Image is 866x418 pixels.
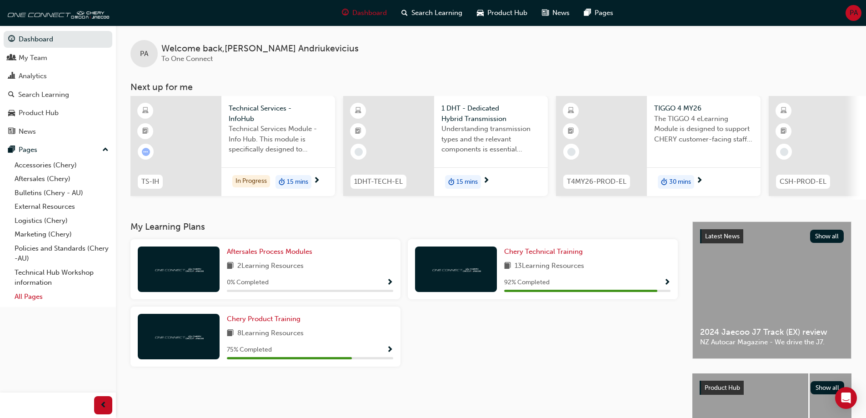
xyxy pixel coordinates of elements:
a: Product Hub [4,105,112,121]
span: T4MY26-PROD-EL [567,176,626,187]
span: book-icon [227,261,234,272]
span: Show Progress [386,346,393,354]
span: car-icon [8,109,15,117]
span: guage-icon [8,35,15,44]
span: TS-IH [141,176,159,187]
a: Logistics (Chery) [11,214,112,228]
div: Product Hub [19,108,59,118]
a: My Team [4,50,112,66]
div: Open Intercom Messenger [835,387,857,409]
span: 0 % Completed [227,277,269,288]
span: learningResourceType_ELEARNING-icon [781,105,787,117]
span: Technical Services Module - Info Hub. This module is specifically designed to address the require... [229,124,328,155]
a: External Resources [11,200,112,214]
button: Show all [810,230,844,243]
span: Product Hub [705,384,740,392]
span: duration-icon [279,176,285,188]
button: Pages [4,141,112,158]
span: 1 DHT - Dedicated Hybrid Transmission [441,103,541,124]
span: The TIGGO 4 eLearning Module is designed to support CHERY customer-facing staff with the product ... [654,114,753,145]
span: guage-icon [342,7,349,19]
button: Show Progress [664,277,671,288]
img: oneconnect [431,265,481,273]
a: Technical Hub Workshop information [11,266,112,290]
span: booktick-icon [142,126,149,137]
span: car-icon [477,7,484,19]
a: Accessories (Chery) [11,158,112,172]
span: book-icon [504,261,511,272]
span: learningResourceType_ELEARNING-icon [142,105,149,117]
span: News [552,8,570,18]
span: learningRecordVerb_NONE-icon [355,148,363,156]
span: CSH-PROD-EL [780,176,826,187]
h3: Next up for me [116,82,866,92]
a: search-iconSearch Learning [394,4,470,22]
span: booktick-icon [781,126,787,137]
span: 75 % Completed [227,345,272,355]
button: DashboardMy TeamAnalyticsSearch LearningProduct HubNews [4,29,112,141]
span: booktick-icon [568,126,574,137]
span: 30 mins [669,177,691,187]
span: prev-icon [100,400,107,411]
span: 8 Learning Resources [237,328,304,339]
span: news-icon [542,7,549,19]
span: 15 mins [287,177,308,187]
span: 1DHT-TECH-EL [354,176,403,187]
span: learningRecordVerb_ATTEMPT-icon [142,148,150,156]
a: Search Learning [4,86,112,103]
span: 2 Learning Resources [237,261,304,272]
span: search-icon [401,7,408,19]
span: book-icon [227,328,234,339]
a: pages-iconPages [577,4,621,22]
div: My Team [19,53,47,63]
button: PA [846,5,861,21]
span: up-icon [102,144,109,156]
span: duration-icon [448,176,455,188]
button: Show Progress [386,277,393,288]
span: 2024 Jaecoo J7 Track (EX) review [700,327,844,337]
a: 1DHT-TECH-EL1 DHT - Dedicated Hybrid TransmissionUnderstanding transmission types and the relevan... [343,96,548,196]
a: TS-IHTechnical Services - InfoHubTechnical Services Module - Info Hub. This module is specificall... [130,96,335,196]
span: Technical Services - InfoHub [229,103,328,124]
button: Show all [811,381,845,394]
span: Dashboard [352,8,387,18]
span: Aftersales Process Modules [227,247,312,256]
a: car-iconProduct Hub [470,4,535,22]
span: NZ Autocar Magazine - We drive the J7. [700,337,844,347]
span: Latest News [705,232,740,240]
a: Policies and Standards (Chery -AU) [11,242,112,266]
div: Pages [19,145,37,155]
span: Show Progress [386,279,393,287]
img: oneconnect [154,265,204,273]
button: Show Progress [386,344,393,356]
span: 15 mins [456,177,478,187]
span: pages-icon [8,146,15,154]
a: News [4,123,112,140]
img: oneconnect [5,4,109,22]
a: Chery Technical Training [504,247,586,257]
span: learningRecordVerb_NONE-icon [567,148,576,156]
a: Bulletins (Chery - AU) [11,186,112,200]
a: news-iconNews [535,4,577,22]
a: Latest NewsShow all2024 Jaecoo J7 Track (EX) reviewNZ Autocar Magazine - We drive the J7. [692,222,851,359]
span: next-icon [696,177,703,185]
h3: My Learning Plans [130,222,678,232]
img: oneconnect [154,332,204,341]
span: Show Progress [664,279,671,287]
a: Aftersales Process Modules [227,247,316,257]
a: Chery Product Training [227,314,304,324]
div: News [19,126,36,137]
span: duration-icon [661,176,667,188]
span: chart-icon [8,72,15,81]
span: PA [140,49,148,59]
span: next-icon [483,177,490,185]
span: learningRecordVerb_NONE-icon [780,148,788,156]
span: Search Learning [411,8,462,18]
span: Product Hub [487,8,527,18]
span: news-icon [8,128,15,136]
span: TIGGO 4 MY26 [654,103,753,114]
a: Marketing (Chery) [11,227,112,242]
a: Aftersales (Chery) [11,172,112,186]
span: To One Connect [161,55,213,63]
